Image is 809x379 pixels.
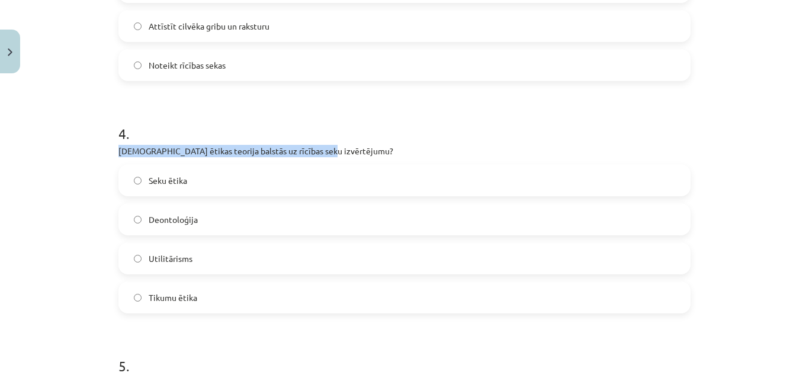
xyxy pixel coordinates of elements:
[118,105,691,141] h1: 4 .
[149,213,198,226] span: Deontoloģija
[149,20,269,33] span: Attīstīt cilvēka gribu un raksturu
[149,252,192,265] span: Utilitārisms
[134,216,142,223] input: Deontoloģija
[134,61,142,69] input: Noteikt rīcības sekas
[134,294,142,302] input: Tikumu ētika
[8,48,12,56] img: icon-close-lesson-0947bae3869378f0d4975bcd49f059093ad1ed9edebbc8119c70593378902aed.svg
[149,174,187,187] span: Seku ētika
[134,22,142,30] input: Attīstīt cilvēka gribu un raksturu
[149,291,197,304] span: Tikumu ētika
[134,255,142,263] input: Utilitārisms
[134,177,142,184] input: Seku ētika
[149,59,226,72] span: Noteikt rīcības sekas
[118,337,691,374] h1: 5 .
[118,145,691,157] p: [DEMOGRAPHIC_DATA] ētikas teorija balstās uz rīcības seku izvērtējumu?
